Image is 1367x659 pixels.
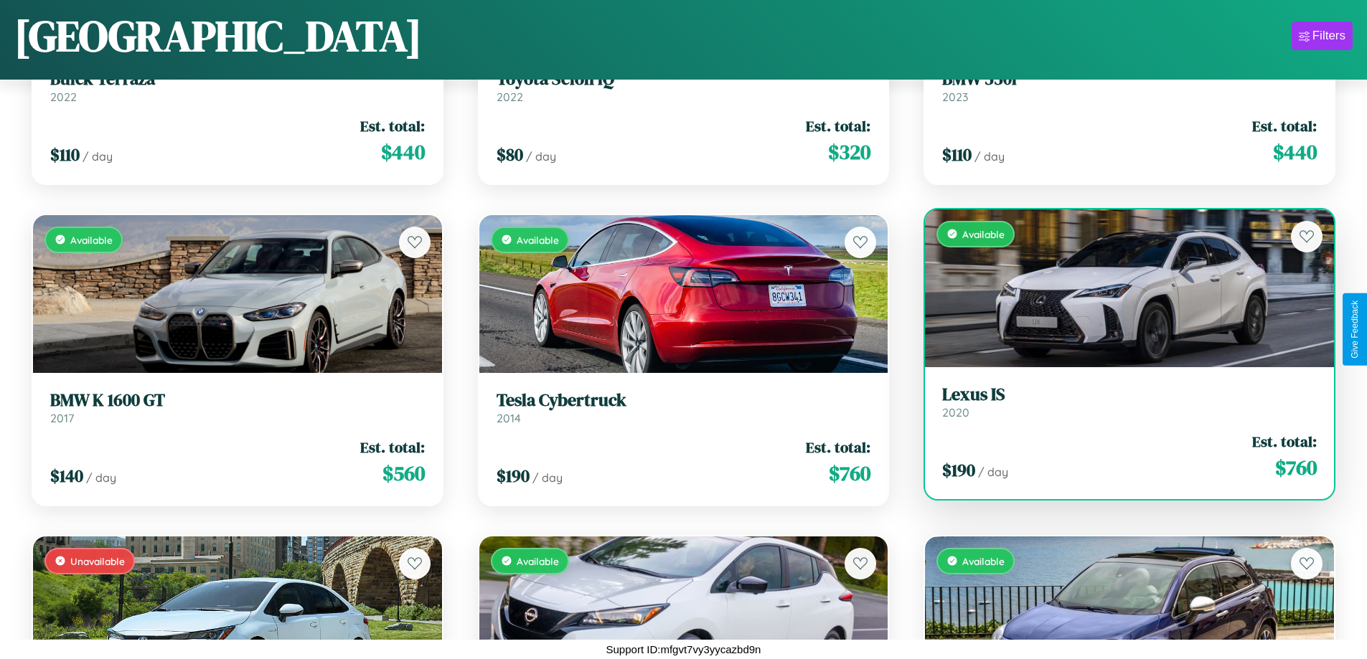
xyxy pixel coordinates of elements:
[1275,453,1317,482] span: $ 760
[50,90,77,104] span: 2022
[381,138,425,166] span: $ 440
[517,555,559,567] span: Available
[828,138,870,166] span: $ 320
[942,90,968,104] span: 2023
[50,69,425,90] h3: Buick Terraza
[526,149,556,163] span: / day
[14,6,422,65] h1: [GEOGRAPHIC_DATA]
[806,437,870,457] span: Est. total:
[1312,29,1345,43] div: Filters
[70,234,113,246] span: Available
[50,464,83,488] span: $ 140
[497,464,530,488] span: $ 190
[360,115,425,136] span: Est. total:
[50,390,425,425] a: BMW K 1600 GT2017
[606,640,761,659] p: Support ID: mfgvt7vy3yycazbd9n
[942,69,1317,90] h3: BMW 550i
[962,228,1005,240] span: Available
[1252,431,1317,452] span: Est. total:
[497,390,871,425] a: Tesla Cybertruck2014
[497,69,871,104] a: Toyota Scion iQ2022
[360,437,425,457] span: Est. total:
[942,143,972,166] span: $ 110
[517,234,559,246] span: Available
[532,470,563,485] span: / day
[50,143,80,166] span: $ 110
[974,149,1005,163] span: / day
[83,149,113,163] span: / day
[1252,115,1317,136] span: Est. total:
[497,69,871,90] h3: Toyota Scion iQ
[1350,300,1360,359] div: Give Feedback
[86,470,116,485] span: / day
[70,555,125,567] span: Unavailable
[942,384,1317,419] a: Lexus IS2020
[962,555,1005,567] span: Available
[1273,138,1317,166] span: $ 440
[382,459,425,488] span: $ 560
[942,69,1317,104] a: BMW 550i2023
[1292,22,1353,50] button: Filters
[978,465,1008,479] span: / day
[942,458,975,482] span: $ 190
[942,384,1317,405] h3: Lexus IS
[806,115,870,136] span: Est. total:
[50,390,425,411] h3: BMW K 1600 GT
[497,390,871,411] h3: Tesla Cybertruck
[829,459,870,488] span: $ 760
[497,411,521,425] span: 2014
[497,143,523,166] span: $ 80
[942,405,969,419] span: 2020
[50,69,425,104] a: Buick Terraza2022
[50,411,74,425] span: 2017
[497,90,523,104] span: 2022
